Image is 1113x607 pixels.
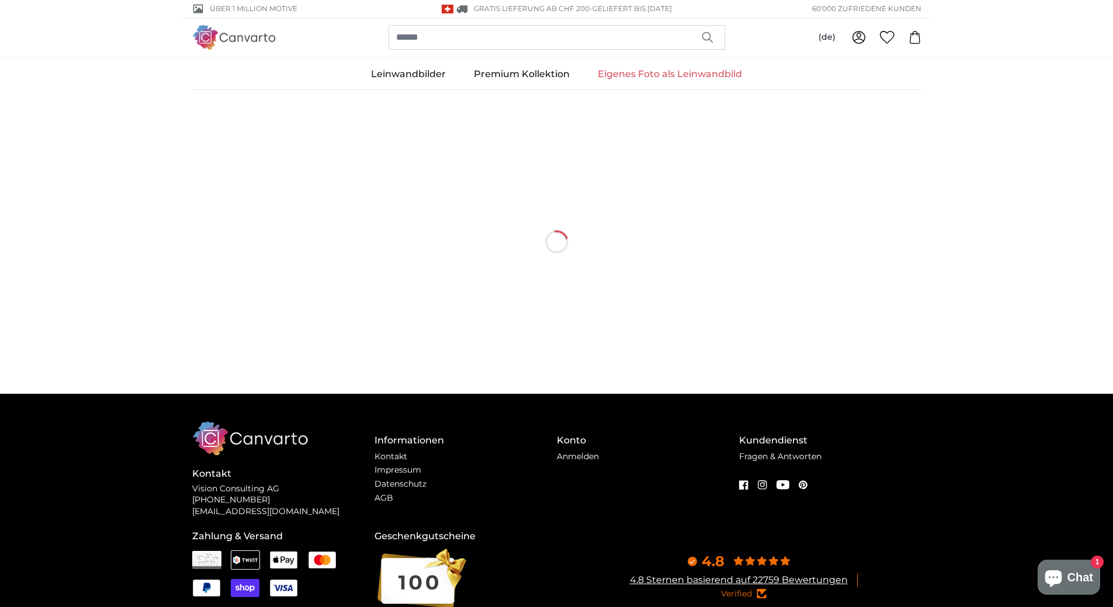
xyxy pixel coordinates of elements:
h4: Konto [557,433,739,448]
a: 4.8 4.8 Sternen basierend auf 22759 BewertungenVerified [557,552,921,601]
h4: Kundendienst [739,433,921,448]
h4: Informationen [375,433,557,448]
button: (de) [809,27,845,48]
a: Leinwandbilder [357,59,460,89]
h4: Zahlung & Versand [192,529,375,543]
a: Kontakt [375,451,407,462]
span: GRATIS Lieferung ab CHF 200 [474,4,590,13]
a: Anmelden [557,451,599,462]
img: Schweiz [442,5,453,13]
a: Fragen & Antworten [739,451,821,462]
h4: Geschenkgutscheine [375,529,557,543]
a: 4.8 Sternen basierend auf 22759 Bewertungen [630,574,848,585]
a: Datenschutz [375,478,427,489]
p: Vision Consulting AG [PHONE_NUMBER] [EMAIL_ADDRESS][DOMAIN_NAME] [192,483,375,518]
img: Twint [231,550,260,569]
span: Über 1 Million Motive [210,4,297,14]
h4: Kontakt [192,467,375,481]
span: Geliefert bis [DATE] [592,4,672,13]
img: Rechnung [192,551,221,570]
inbox-online-store-chat: Onlineshop-Chat von Shopify [1034,560,1104,598]
a: Impressum [375,464,421,475]
a: Premium Kollektion [460,59,584,89]
a: AGB [375,492,393,503]
a: Eigenes Foto als Leinwandbild [584,59,756,89]
span: - [590,4,672,13]
span: 60'000 ZUFRIEDENE KUNDEN [812,4,921,14]
img: Canvarto [192,25,276,49]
